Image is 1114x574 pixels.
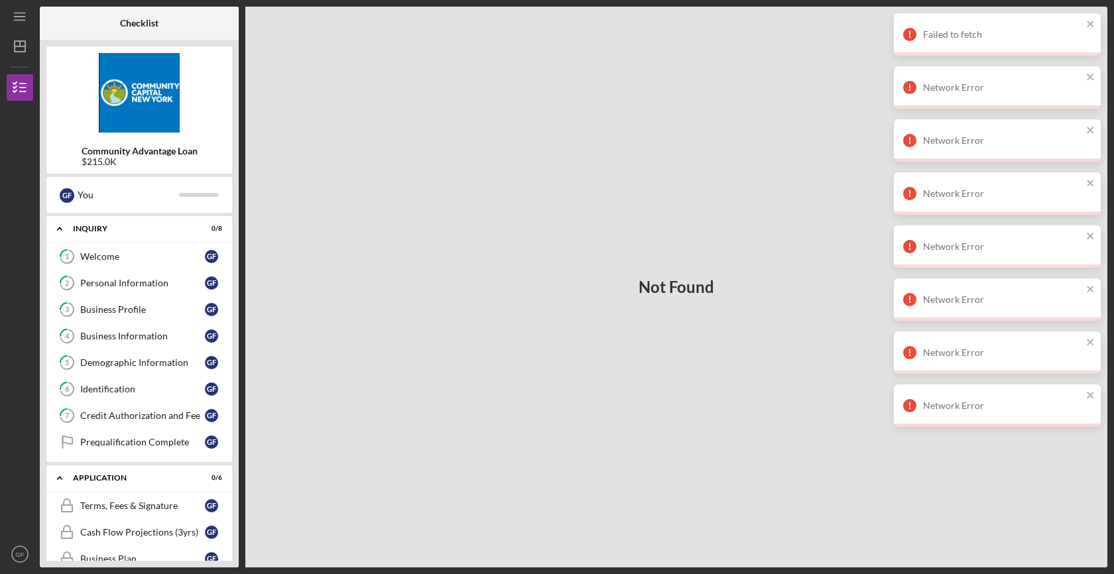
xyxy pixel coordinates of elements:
a: 5Demographic InformationGF [53,349,225,376]
button: close [1086,390,1095,402]
div: G F [205,409,218,422]
div: G F [60,188,74,203]
div: G F [205,303,218,316]
div: Inquiry [73,225,189,233]
button: close [1086,178,1095,190]
div: Application [73,474,189,482]
a: Prequalification CompleteGF [53,429,225,455]
div: Business Plan [80,553,205,564]
img: Product logo [46,53,232,133]
div: 0 / 8 [198,225,222,233]
tspan: 6 [65,385,70,394]
div: G F [205,382,218,396]
a: Cash Flow Projections (3yrs)GF [53,519,225,545]
tspan: 7 [65,412,70,420]
div: Business Profile [80,304,205,315]
a: Business PlanGF [53,545,225,572]
div: Identification [80,384,205,394]
div: G F [205,276,218,290]
a: 3Business ProfileGF [53,296,225,323]
div: Business Information [80,331,205,341]
a: Terms, Fees & SignatureGF [53,492,225,519]
div: $215.0K [82,156,198,167]
div: G F [205,499,218,512]
button: close [1086,125,1095,137]
tspan: 4 [65,332,70,341]
div: G F [205,435,218,449]
div: Network Error [923,135,1082,146]
tspan: 5 [65,359,69,367]
div: Welcome [80,251,205,262]
div: G F [205,329,218,343]
button: close [1086,19,1095,31]
div: Network Error [923,188,1082,199]
button: close [1086,72,1095,84]
div: Network Error [923,294,1082,305]
div: G F [205,250,218,263]
div: G F [205,356,218,369]
h3: Not Found [639,278,714,296]
a: 2Personal InformationGF [53,270,225,296]
b: Checklist [120,18,158,29]
div: Demographic Information [80,357,205,368]
a: 4Business InformationGF [53,323,225,349]
a: 7Credit Authorization and FeeGF [53,402,225,429]
div: Credit Authorization and Fee [80,410,205,421]
div: G F [205,552,218,565]
div: Network Error [923,400,1082,411]
tspan: 2 [65,279,69,288]
tspan: 3 [65,306,69,314]
text: GF [15,551,24,558]
div: Personal Information [80,278,205,288]
button: close [1086,231,1095,243]
div: Network Error [923,241,1082,252]
button: GF [7,541,33,567]
button: close [1086,337,1095,349]
div: Failed to fetch [923,29,1082,40]
div: Terms, Fees & Signature [80,500,205,511]
button: close [1086,284,1095,296]
b: Community Advantage Loan [82,146,198,156]
div: G F [205,526,218,539]
a: 1WelcomeGF [53,243,225,270]
div: You [78,184,179,206]
div: Network Error [923,82,1082,93]
div: Prequalification Complete [80,437,205,447]
a: 6IdentificationGF [53,376,225,402]
div: 0 / 6 [198,474,222,482]
tspan: 1 [65,253,69,261]
div: Cash Flow Projections (3yrs) [80,527,205,538]
div: Network Error [923,347,1082,358]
